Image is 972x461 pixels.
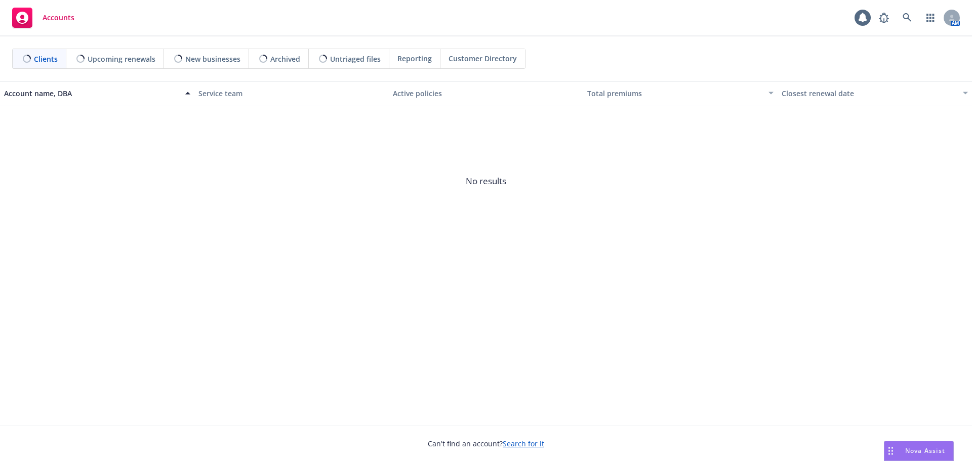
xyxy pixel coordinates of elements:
button: Active policies [389,81,583,105]
span: Reporting [397,53,432,64]
span: New businesses [185,54,240,64]
span: Can't find an account? [428,438,544,449]
a: Accounts [8,4,78,32]
a: Switch app [920,8,941,28]
span: Nova Assist [905,446,945,455]
span: Clients [34,54,58,64]
div: Total premiums [587,88,762,99]
a: Search [897,8,917,28]
button: Total premiums [583,81,778,105]
span: Customer Directory [449,53,517,64]
span: Accounts [43,14,74,22]
span: Archived [270,54,300,64]
button: Nova Assist [884,441,954,461]
button: Closest renewal date [778,81,972,105]
span: Upcoming renewals [88,54,155,64]
a: Report a Bug [874,8,894,28]
a: Search for it [503,439,544,448]
div: Drag to move [884,441,897,460]
div: Account name, DBA [4,88,179,99]
div: Service team [198,88,385,99]
span: Untriaged files [330,54,381,64]
button: Service team [194,81,389,105]
div: Closest renewal date [782,88,957,99]
div: Active policies [393,88,579,99]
